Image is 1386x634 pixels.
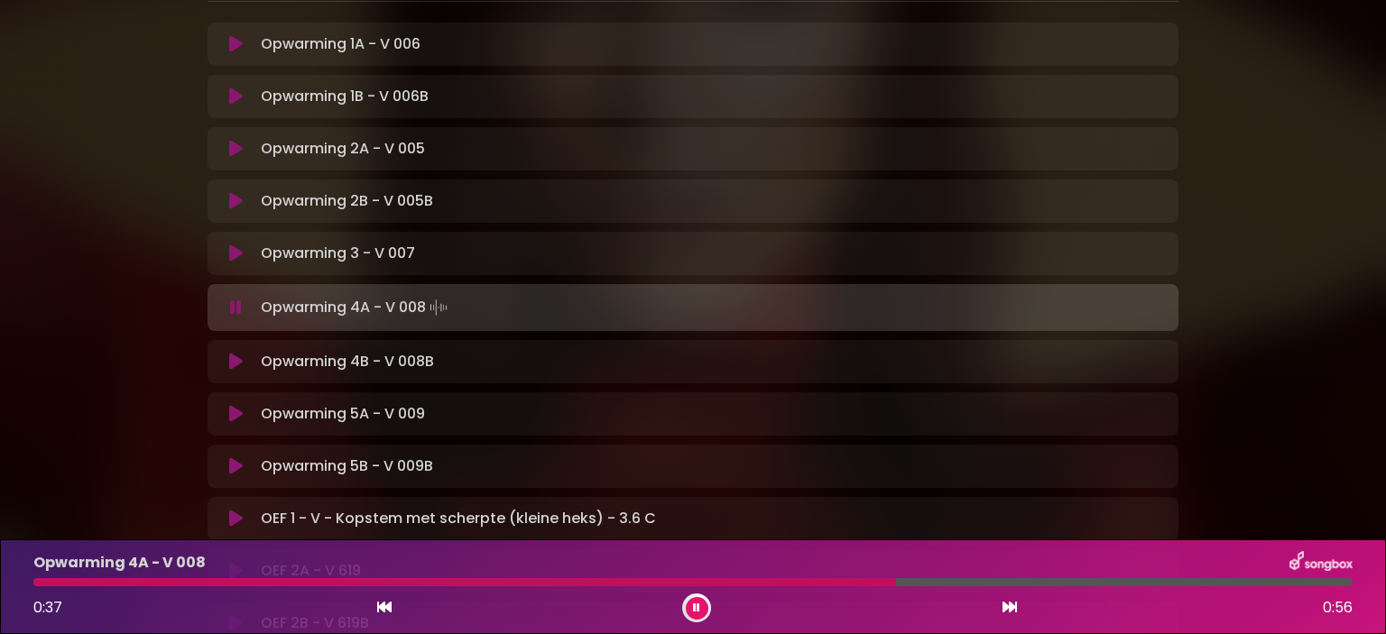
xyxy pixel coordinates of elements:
[261,351,434,372] p: Opwarming 4B - V 008B
[261,403,425,425] p: Opwarming 5A - V 009
[261,138,425,160] p: Opwarming 2A - V 005
[261,190,433,212] p: Opwarming 2B - V 005B
[33,597,62,618] span: 0:37
[261,86,429,107] p: Opwarming 1B - V 006B
[261,243,415,264] p: Opwarming 3 - V 007
[1323,597,1353,619] span: 0:56
[261,33,420,55] p: Opwarming 1A - V 006
[1289,551,1353,574] img: songbox-logo-white.png
[261,295,451,320] p: Opwarming 4A - V 008
[426,295,451,320] img: waveform4.gif
[261,508,656,529] p: OEF 1 - V - Kopstem met scherpte (kleine heks) - 3.6 C
[33,552,206,574] p: Opwarming 4A - V 008
[261,455,433,477] p: Opwarming 5B - V 009B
